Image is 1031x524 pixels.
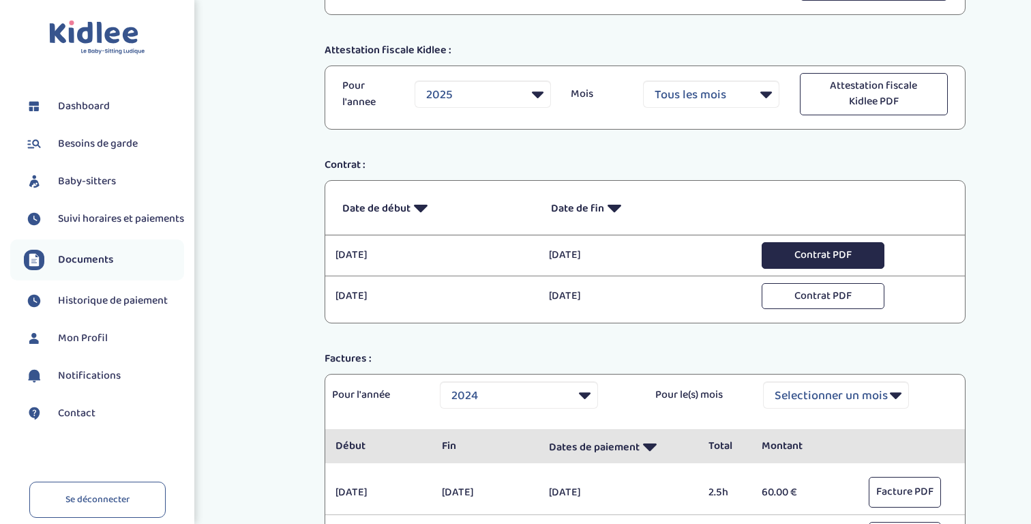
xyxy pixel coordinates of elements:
a: Suivi horaires et paiements [24,209,184,229]
span: Baby-sitters [58,173,116,190]
div: Factures : [314,351,976,367]
a: Contact [24,403,184,424]
p: Mois [571,86,623,102]
p: [DATE] [335,484,421,501]
img: suivihoraire.svg [24,209,44,229]
span: Mon Profil [58,330,108,347]
p: Fin [442,438,528,454]
span: Besoins de garde [58,136,138,152]
p: Total [708,438,741,454]
img: besoin.svg [24,134,44,154]
p: 60.00 € [762,484,848,501]
a: Notifications [24,366,184,386]
div: Attestation fiscale Kidlee : [314,42,976,59]
span: Documents [58,252,114,268]
p: Pour le(s) mois [655,387,743,403]
p: [DATE] [549,288,742,304]
a: Attestation fiscale Kidlee PDF [800,86,948,101]
p: [DATE] [549,247,742,263]
span: Contact [58,405,95,422]
p: [DATE] [335,247,528,263]
p: 2.5h [708,484,741,501]
p: Dates de paiement [549,430,689,463]
div: Contrat : [314,157,976,173]
a: Contrat PDF [762,288,884,303]
a: Facture PDF [869,484,941,499]
a: Se déconnecter [29,482,166,518]
span: Dashboard [58,98,110,115]
img: babysitters.svg [24,171,44,192]
img: profil.svg [24,328,44,349]
button: Attestation fiscale Kidlee PDF [800,73,948,115]
img: logo.svg [49,20,145,55]
a: Contrat PDF [762,247,884,262]
img: contact.svg [24,403,44,424]
img: suivihoraire.svg [24,291,44,311]
a: Mon Profil [24,328,184,349]
p: Montant [762,438,848,454]
span: Historique de paiement [58,293,168,309]
span: Suivi horaires et paiements [58,211,184,227]
span: Notifications [58,368,121,384]
p: Pour l'annee [342,78,394,111]
p: Date de début [342,191,531,224]
p: [DATE] [442,484,528,501]
img: notification.svg [24,366,44,386]
a: Documents [24,250,184,270]
p: [DATE] [335,288,528,304]
button: Contrat PDF [762,242,884,269]
p: Pour l'année [332,387,419,403]
p: Début [335,438,421,454]
img: documents.svg [24,250,44,270]
a: Dashboard [24,96,184,117]
a: Besoins de garde [24,134,184,154]
button: Facture PDF [869,477,941,508]
p: Date de fin [551,191,739,224]
a: Baby-sitters [24,171,184,192]
img: dashboard.svg [24,96,44,117]
button: Contrat PDF [762,283,884,310]
p: [DATE] [549,484,689,501]
a: Historique de paiement [24,291,184,311]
